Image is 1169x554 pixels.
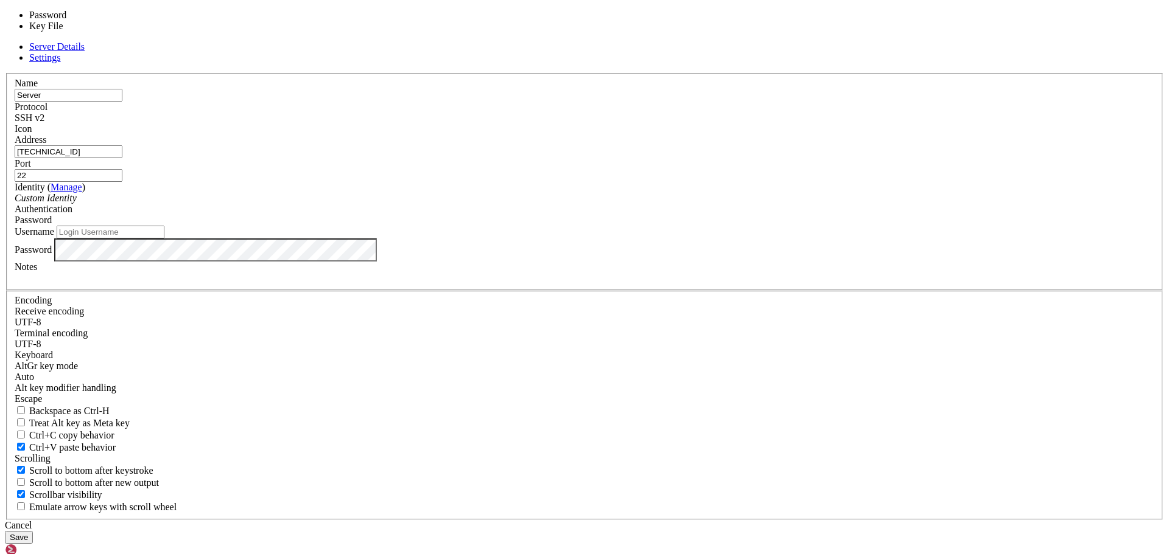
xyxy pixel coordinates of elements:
[29,502,177,512] span: Emulate arrow keys with scroll wheel
[15,339,1154,350] div: UTF-8
[15,372,1154,383] div: Auto
[15,295,52,305] label: Encoding
[5,531,33,544] button: Save
[15,113,44,123] span: SSH v2
[15,158,31,168] label: Port
[29,442,116,452] span: Ctrl+V paste behavior
[57,226,164,238] input: Login Username
[15,169,122,182] input: Port Number
[29,430,114,440] span: Ctrl+C copy behavior
[15,453,51,463] label: Scrolling
[15,339,41,349] span: UTF-8
[15,372,34,382] span: Auto
[17,466,25,474] input: Scroll to bottom after keystroke
[15,182,85,192] label: Identity
[15,215,1154,226] div: Password
[15,317,1154,328] div: UTF-8
[15,123,32,134] label: Icon
[15,328,88,338] label: The default terminal encoding. ISO-2022 enables character map translations (like graphics maps). ...
[15,393,1154,404] div: Escape
[17,431,25,438] input: Ctrl+C copy behavior
[15,406,110,416] label: If true, the backspace should send BS ('\x08', aka ^H). Otherwise the backspace key should send '...
[15,465,153,476] label: Whether to scroll to the bottom on any keystroke.
[29,52,61,63] a: Settings
[15,442,116,452] label: Ctrl+V pastes if true, sends ^V to host if false. Ctrl+Shift+V sends ^V to host if true, pastes i...
[15,430,114,440] label: Ctrl-C copies if true, send ^C to host if false. Ctrl-Shift-C sends ^C to host if true, copies if...
[15,261,37,272] label: Notes
[17,406,25,414] input: Backspace as Ctrl-H
[15,193,77,203] i: Custom Identity
[5,520,1164,531] div: Cancel
[29,10,130,21] li: Password
[47,182,85,192] span: ( )
[15,89,122,102] input: Server Name
[17,502,25,510] input: Emulate arrow keys with scroll wheel
[29,490,102,500] span: Scrollbar visibility
[15,193,1154,204] div: Custom Identity
[15,383,116,393] label: Controls how the Alt key is handled. Escape: Send an ESC prefix. 8-Bit: Add 128 to the typed char...
[29,477,159,488] span: Scroll to bottom after new output
[15,113,1154,123] div: SSH v2
[17,443,25,451] input: Ctrl+V paste behavior
[29,41,85,52] a: Server Details
[29,465,153,476] span: Scroll to bottom after keystroke
[15,477,159,488] label: Scroll to bottom after new output.
[15,502,177,512] label: When using the alternative screen buffer, and DECCKM (Application Cursor Keys) is active, mouse w...
[15,102,47,112] label: Protocol
[15,317,41,327] span: UTF-8
[15,215,52,225] span: Password
[15,204,72,214] label: Authentication
[15,418,130,428] label: Whether the Alt key acts as a Meta key or as a distinct Alt key.
[15,244,52,254] label: Password
[15,393,42,404] span: Escape
[15,78,38,88] label: Name
[29,418,130,428] span: Treat Alt key as Meta key
[29,21,130,32] li: Key File
[15,134,46,145] label: Address
[15,350,53,360] label: Keyboard
[17,490,25,498] input: Scrollbar visibility
[29,406,110,416] span: Backspace as Ctrl-H
[51,182,82,192] a: Manage
[15,490,102,500] label: The vertical scrollbar mode.
[15,306,84,316] label: Set the expected encoding for data received from the host. If the encodings do not match, visual ...
[15,226,54,237] label: Username
[15,361,78,371] label: Set the expected encoding for data received from the host. If the encodings do not match, visual ...
[15,145,122,158] input: Host Name or IP
[17,478,25,486] input: Scroll to bottom after new output
[17,418,25,426] input: Treat Alt key as Meta key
